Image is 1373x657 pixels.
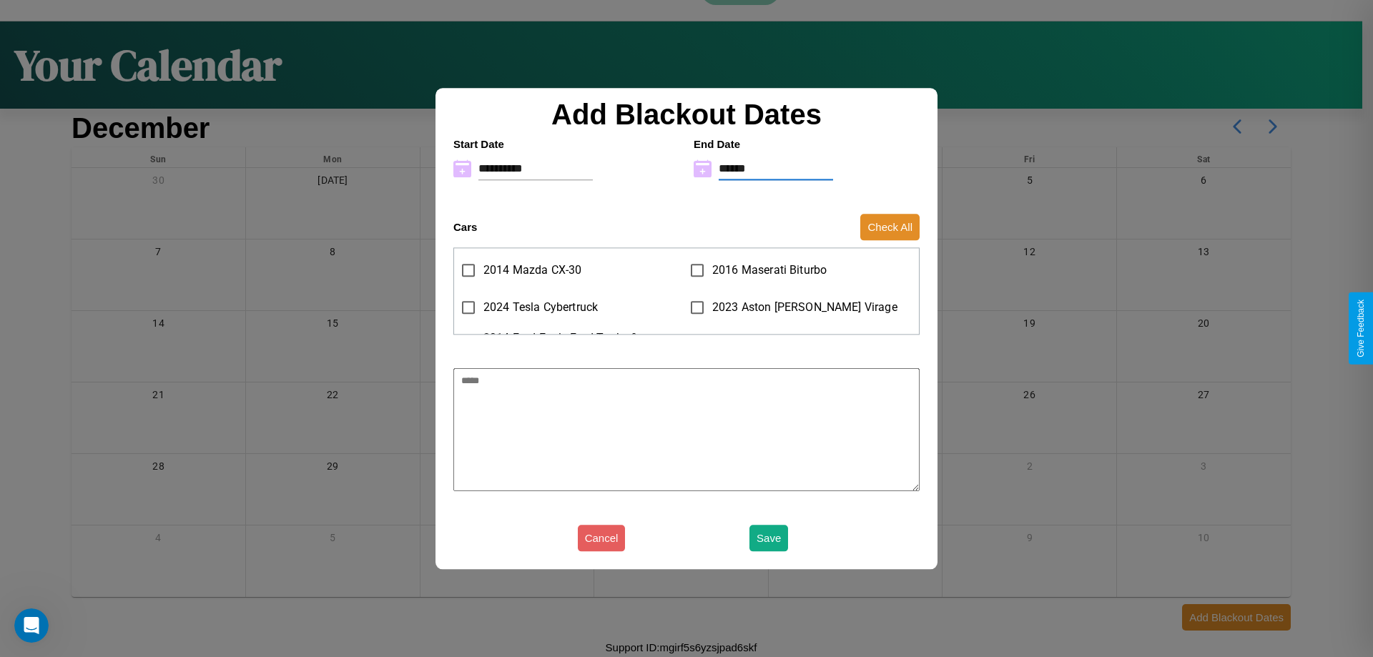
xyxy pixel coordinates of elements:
button: Cancel [578,525,626,551]
button: Save [749,525,788,551]
span: 2024 Tesla Cybertruck [483,299,598,316]
span: 2014 Ford Eagle Ford Tanks & Trailers LLC [483,330,671,364]
h4: Start Date [453,138,679,150]
iframe: Intercom live chat [14,608,49,643]
div: Give Feedback [1356,300,1366,357]
h4: Cars [453,221,477,233]
button: Check All [860,214,920,240]
h4: End Date [694,138,920,150]
span: 2023 Aston [PERSON_NAME] Virage [712,299,897,316]
span: 2016 Maserati Biturbo [712,262,827,279]
span: 2014 Mazda CX-30 [483,262,581,279]
h2: Add Blackout Dates [446,99,927,131]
